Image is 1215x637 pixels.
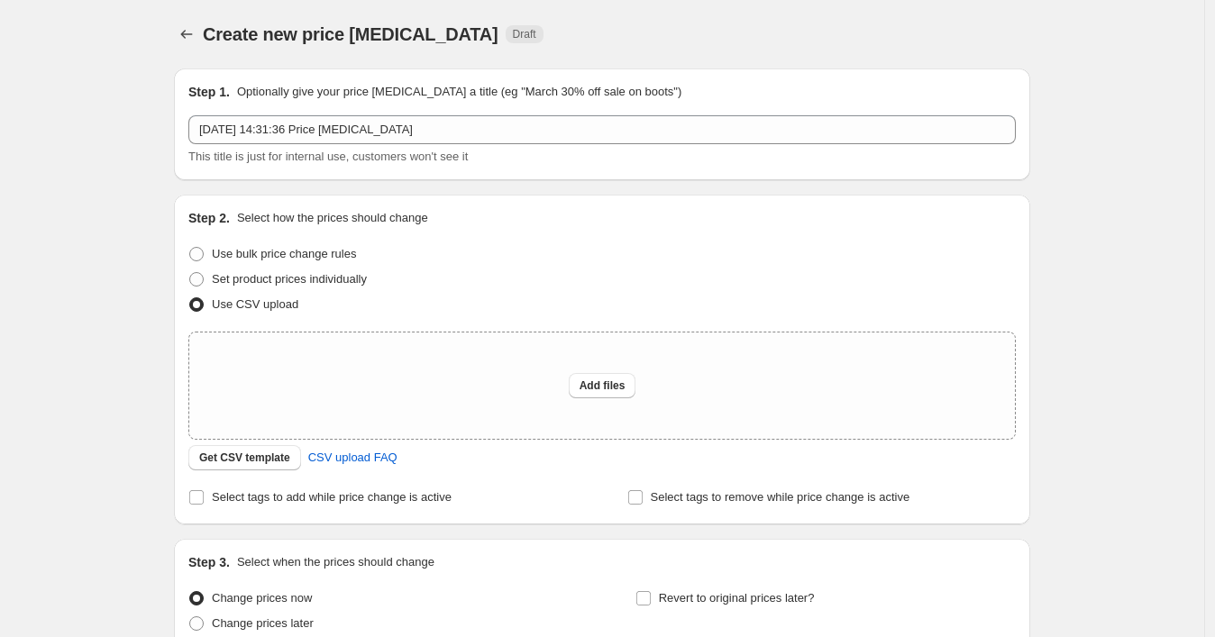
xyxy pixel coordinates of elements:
[237,553,434,571] p: Select when the prices should change
[212,272,367,286] span: Set product prices individually
[188,209,230,227] h2: Step 2.
[188,83,230,101] h2: Step 1.
[308,449,397,467] span: CSV upload FAQ
[188,553,230,571] h2: Step 3.
[659,591,815,605] span: Revert to original prices later?
[212,297,298,311] span: Use CSV upload
[174,22,199,47] button: Price change jobs
[297,443,408,472] a: CSV upload FAQ
[237,209,428,227] p: Select how the prices should change
[203,24,498,44] span: Create new price [MEDICAL_DATA]
[513,27,536,41] span: Draft
[212,490,452,504] span: Select tags to add while price change is active
[188,445,301,470] button: Get CSV template
[651,490,910,504] span: Select tags to remove while price change is active
[188,115,1016,144] input: 30% off holiday sale
[237,83,681,101] p: Optionally give your price [MEDICAL_DATA] a title (eg "March 30% off sale on boots")
[212,247,356,260] span: Use bulk price change rules
[212,591,312,605] span: Change prices now
[188,150,468,163] span: This title is just for internal use, customers won't see it
[569,373,636,398] button: Add files
[199,450,290,465] span: Get CSV template
[212,616,314,630] span: Change prices later
[580,378,626,393] span: Add files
